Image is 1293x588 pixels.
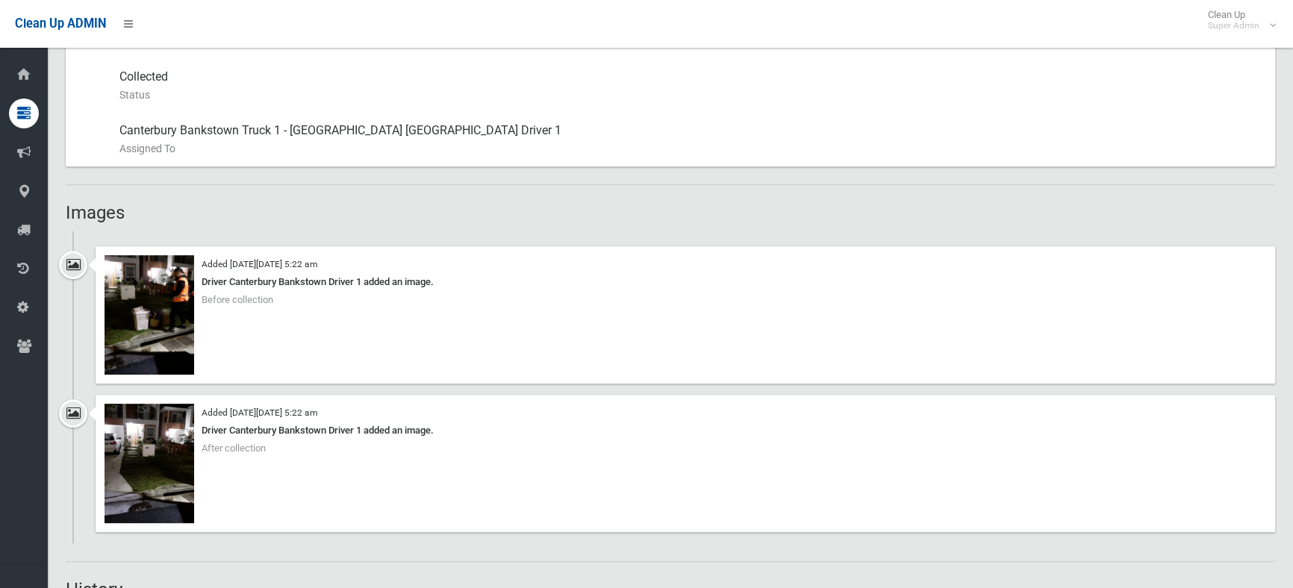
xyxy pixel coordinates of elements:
[202,294,273,305] span: Before collection
[1200,9,1274,31] span: Clean Up
[202,259,317,269] small: Added [DATE][DATE] 5:22 am
[202,407,317,418] small: Added [DATE][DATE] 5:22 am
[105,422,1266,440] div: Driver Canterbury Bankstown Driver 1 added an image.
[119,86,1263,104] small: Status
[105,404,194,523] img: 2025-08-1305.22.164480001767871744873.jpg
[119,113,1263,166] div: Canterbury Bankstown Truck 1 - [GEOGRAPHIC_DATA] [GEOGRAPHIC_DATA] Driver 1
[105,255,194,375] img: 2025-08-1305.22.041743723899527828937.jpg
[202,442,266,454] span: After collection
[66,203,1275,222] h2: Images
[105,273,1266,291] div: Driver Canterbury Bankstown Driver 1 added an image.
[15,16,106,31] span: Clean Up ADMIN
[119,140,1263,157] small: Assigned To
[119,59,1263,113] div: Collected
[1208,20,1259,31] small: Super Admin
